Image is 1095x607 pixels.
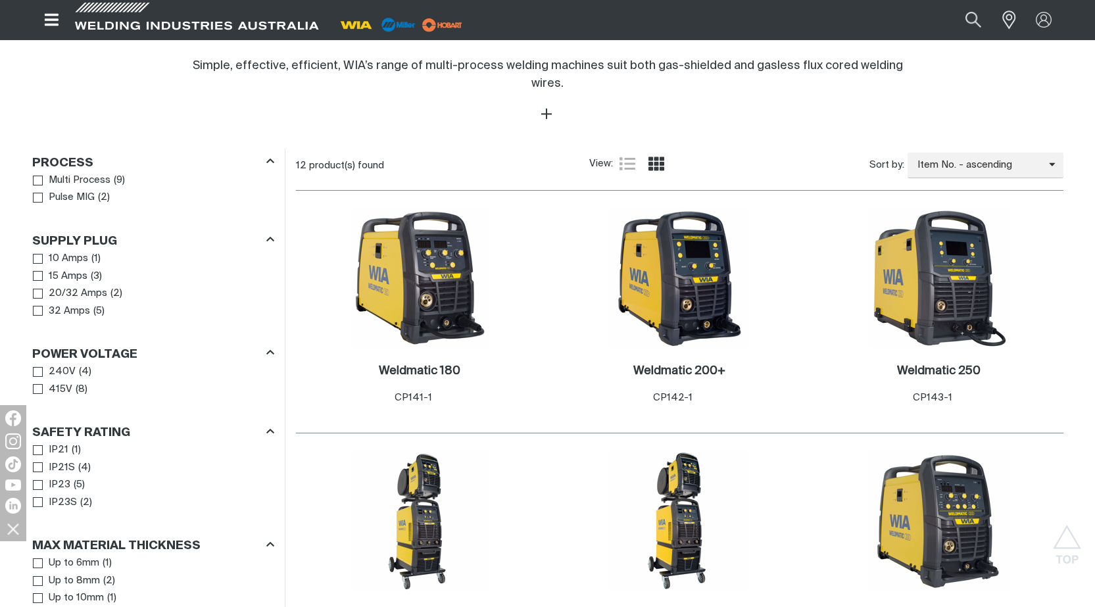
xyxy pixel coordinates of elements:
[869,450,1010,591] img: Weldmatic 200
[620,156,635,172] a: List view
[98,190,110,205] span: ( 2 )
[349,450,490,591] img: Weldmatic 350
[33,554,100,572] a: Up to 6mm
[32,345,274,363] div: Power Voltage
[76,382,87,397] span: ( 8 )
[74,477,85,493] span: ( 5 )
[49,304,90,319] span: 32 Amps
[49,286,107,301] span: 20/32 Amps
[395,393,432,402] span: CP141-1
[32,347,137,362] h3: Power Voltage
[49,495,77,510] span: IP23S
[49,251,88,266] span: 10 Amps
[908,158,1049,173] span: Item No. - ascending
[633,365,725,377] h2: Weldmatic 200+
[951,5,996,35] button: Search products
[296,159,589,172] div: 12
[1052,525,1082,554] button: Scroll to top
[93,304,105,319] span: ( 5 )
[934,5,995,35] input: Product name or item number...
[33,381,73,399] a: 415V
[193,60,903,89] span: Simple, effective, efficient, WIA’s range of multi-process welding machines suit both gas-shielde...
[379,365,460,377] h2: Weldmatic 180
[79,364,91,379] span: ( 4 )
[49,443,68,458] span: IP21
[309,160,384,170] span: product(s) found
[33,459,76,477] a: IP21S
[653,393,693,402] span: CP142-1
[897,365,981,377] h2: Weldmatic 250
[349,208,490,349] img: Weldmatic 180
[379,364,460,379] a: Weldmatic 180
[589,157,613,172] span: View:
[33,250,89,268] a: 10 Amps
[33,250,274,320] ul: Supply Plug
[32,539,201,554] h3: Max Material Thickness
[609,450,750,591] img: Weldmatic 500
[33,172,274,206] ul: Process
[32,234,117,249] h3: Supply Plug
[32,231,274,249] div: Supply Plug
[33,363,274,398] ul: Power Voltage
[49,556,99,571] span: Up to 6mm
[32,424,274,441] div: Safety Rating
[33,441,69,459] a: IP21
[49,477,70,493] span: IP23
[869,158,904,173] span: Sort by:
[33,363,76,381] a: 240V
[33,572,101,590] a: Up to 8mm
[33,189,95,206] a: Pulse MIG
[296,149,1063,182] section: Product list controls
[103,556,112,571] span: ( 1 )
[418,20,466,30] a: miller
[32,425,130,441] h3: Safety Rating
[110,286,122,301] span: ( 2 )
[49,364,76,379] span: 240V
[33,172,111,189] a: Multi Process
[49,269,87,284] span: 15 Amps
[49,382,72,397] span: 415V
[33,285,108,303] a: 20/32 Amps
[33,494,78,512] a: IP23S
[72,443,81,458] span: ( 1 )
[609,208,750,349] img: Weldmatic 200+
[5,410,21,426] img: Facebook
[33,303,91,320] a: 32 Amps
[32,537,274,554] div: Max Material Thickness
[633,364,725,379] a: Weldmatic 200+
[5,456,21,472] img: TikTok
[5,433,21,449] img: Instagram
[33,268,88,285] a: 15 Amps
[91,251,101,266] span: ( 1 )
[107,591,116,606] span: ( 1 )
[49,190,95,205] span: Pulse MIG
[49,573,100,589] span: Up to 8mm
[33,589,105,607] a: Up to 10mm
[32,156,93,171] h3: Process
[2,518,24,540] img: hide socials
[869,208,1010,349] img: Weldmatic 250
[49,173,110,188] span: Multi Process
[78,460,91,475] span: ( 4 )
[49,591,104,606] span: Up to 10mm
[80,495,92,510] span: ( 2 )
[913,393,952,402] span: CP143-1
[33,441,274,511] ul: Safety Rating
[49,460,75,475] span: IP21S
[32,153,274,171] div: Process
[91,269,102,284] span: ( 3 )
[5,479,21,491] img: YouTube
[418,15,466,35] img: miller
[33,476,71,494] a: IP23
[103,573,115,589] span: ( 2 )
[114,173,125,188] span: ( 9 )
[5,498,21,514] img: LinkedIn
[897,364,981,379] a: Weldmatic 250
